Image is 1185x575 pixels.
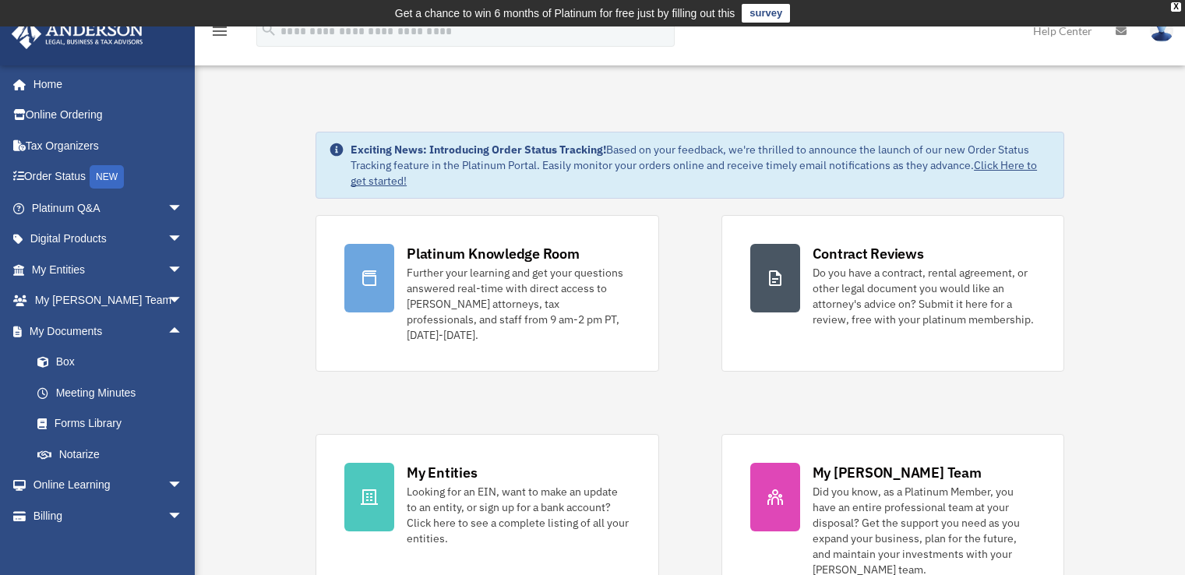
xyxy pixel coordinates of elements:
[351,142,1051,189] div: Based on your feedback, we're thrilled to announce the launch of our new Order Status Tracking fe...
[316,215,658,372] a: Platinum Knowledge Room Further your learning and get your questions answered real-time with dire...
[407,484,630,546] div: Looking for an EIN, want to make an update to an entity, or sign up for a bank account? Click her...
[1150,19,1173,42] img: User Pic
[11,69,199,100] a: Home
[168,316,199,347] span: arrow_drop_up
[11,192,206,224] a: Platinum Q&Aarrow_drop_down
[742,4,790,23] a: survey
[7,19,148,49] img: Anderson Advisors Platinum Portal
[11,130,206,161] a: Tax Organizers
[210,22,229,41] i: menu
[22,408,206,439] a: Forms Library
[11,254,206,285] a: My Entitiesarrow_drop_down
[22,347,206,378] a: Box
[351,143,606,157] strong: Exciting News: Introducing Order Status Tracking!
[351,158,1037,188] a: Click Here to get started!
[407,463,477,482] div: My Entities
[210,27,229,41] a: menu
[168,500,199,532] span: arrow_drop_down
[395,4,735,23] div: Get a chance to win 6 months of Platinum for free just by filling out this
[407,265,630,343] div: Further your learning and get your questions answered real-time with direct access to [PERSON_NAM...
[11,316,206,347] a: My Documentsarrow_drop_up
[813,244,924,263] div: Contract Reviews
[168,192,199,224] span: arrow_drop_down
[11,100,206,131] a: Online Ordering
[11,470,206,501] a: Online Learningarrow_drop_down
[90,165,124,189] div: NEW
[11,161,206,193] a: Order StatusNEW
[168,224,199,256] span: arrow_drop_down
[22,439,206,470] a: Notarize
[721,215,1064,372] a: Contract Reviews Do you have a contract, rental agreement, or other legal document you would like...
[168,254,199,286] span: arrow_drop_down
[1171,2,1181,12] div: close
[813,463,982,482] div: My [PERSON_NAME] Team
[407,244,580,263] div: Platinum Knowledge Room
[22,377,206,408] a: Meeting Minutes
[11,224,206,255] a: Digital Productsarrow_drop_down
[168,470,199,502] span: arrow_drop_down
[168,285,199,317] span: arrow_drop_down
[813,265,1035,327] div: Do you have a contract, rental agreement, or other legal document you would like an attorney's ad...
[11,500,206,531] a: Billingarrow_drop_down
[260,21,277,38] i: search
[11,285,206,316] a: My [PERSON_NAME] Teamarrow_drop_down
